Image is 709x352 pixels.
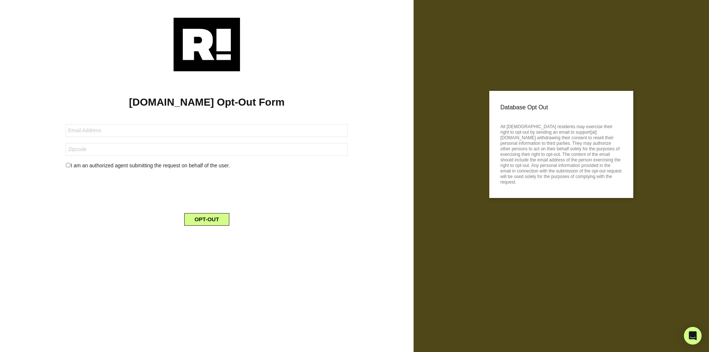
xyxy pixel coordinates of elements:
input: Email Address [66,124,347,137]
iframe: reCAPTCHA [151,175,263,204]
input: Zipcode [66,143,347,156]
p: All [DEMOGRAPHIC_DATA] residents may exercise their right to opt-out by sending an email to suppo... [500,122,622,185]
h1: [DOMAIN_NAME] Opt-Out Form [11,96,403,109]
button: OPT-OUT [184,213,230,226]
img: Retention.com [174,18,240,71]
p: Database Opt Out [500,102,622,113]
div: I am an authorized agent submitting the request on behalf of the user. [60,162,353,170]
div: Open Intercom Messenger [684,327,702,345]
